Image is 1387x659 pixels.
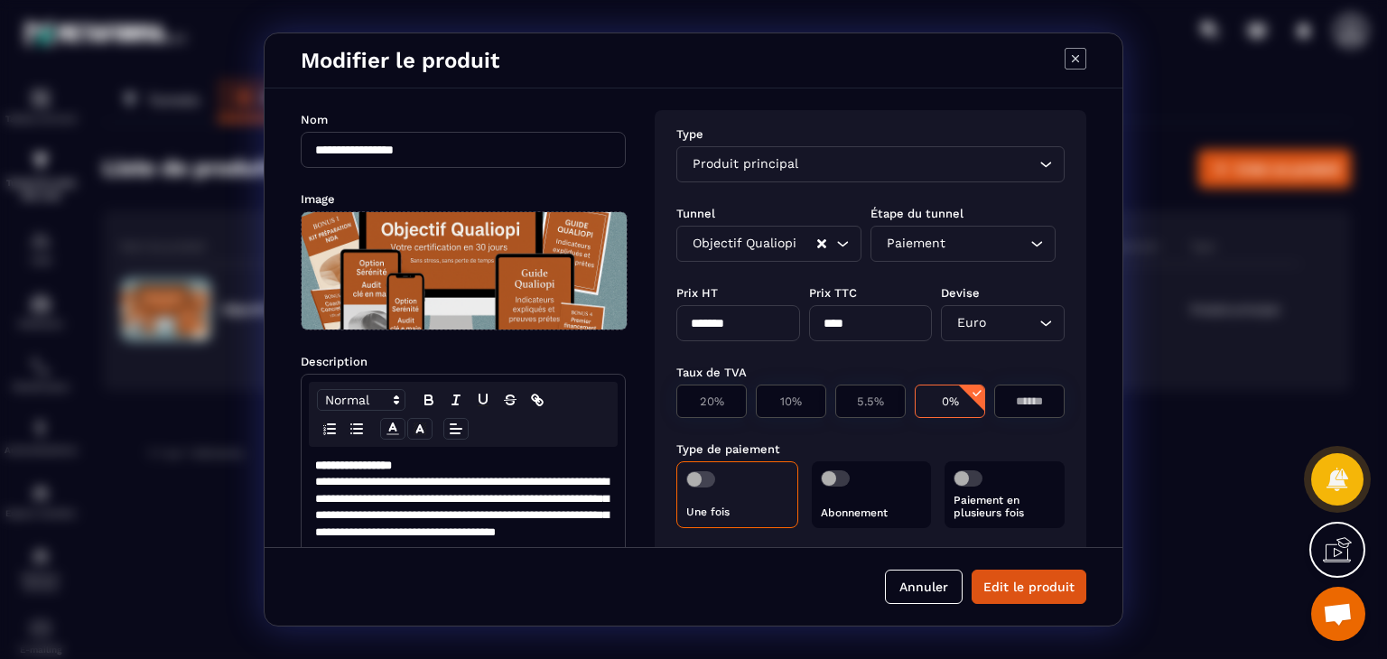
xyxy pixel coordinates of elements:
div: Search for option [676,226,861,262]
label: Tunnel [676,207,715,220]
label: Taux de TVA [676,366,747,379]
button: Edit le produit [972,570,1086,604]
label: Nom [301,113,328,126]
p: 10% [766,394,816,408]
label: Type [676,127,703,141]
label: Type de paiement [676,442,780,456]
div: Search for option [941,305,1065,341]
p: 20% [686,394,737,408]
label: Prix HT [676,286,718,300]
span: Euro [953,313,990,333]
label: Image [301,192,335,206]
div: Search for option [676,146,1065,182]
div: Search for option [870,226,1056,262]
span: Paiement [882,234,949,254]
div: Ouvrir le chat [1311,587,1365,641]
p: 5.5% [845,394,896,408]
p: Abonnement [821,506,923,519]
input: Search for option [800,234,815,254]
label: Description [301,355,368,368]
input: Search for option [802,154,1035,174]
h4: Modifier le produit [301,48,499,73]
label: Devise [941,286,980,300]
p: Une fois [686,506,788,518]
span: Objectif Qualiopi [688,234,800,254]
p: 0% [925,394,975,408]
label: Étape du tunnel [870,207,963,220]
label: Prix TTC [809,286,857,300]
input: Search for option [949,234,1026,254]
input: Search for option [990,313,1035,333]
button: Annuler [885,570,963,604]
span: Produit principal [688,154,802,174]
button: Clear Selected [817,237,826,251]
p: Paiement en plusieurs fois [954,494,1056,519]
